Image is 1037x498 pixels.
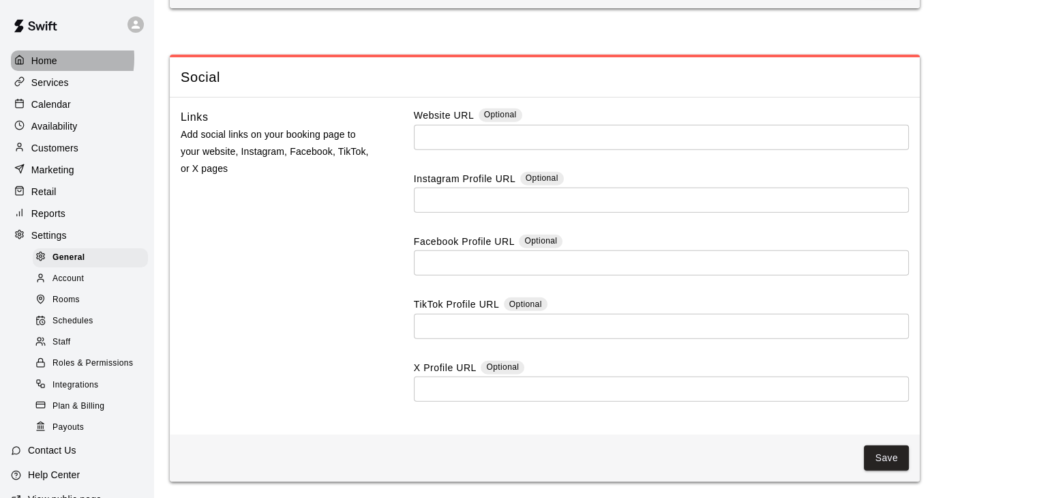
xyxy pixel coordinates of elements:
div: Integrations [33,376,148,395]
a: Staff [33,332,153,353]
label: Website URL [414,108,474,124]
span: Optional [526,173,558,183]
a: Calendar [11,94,142,115]
span: Optional [509,299,542,309]
span: Social [181,68,909,87]
div: General [33,248,148,267]
a: Settings [11,225,142,246]
p: Reports [31,207,65,220]
div: Payouts [33,418,148,437]
div: Roles & Permissions [33,354,148,373]
span: Optional [524,236,557,246]
p: Customers [31,141,78,155]
p: Help Center [28,468,80,482]
p: Contact Us [28,443,76,457]
div: Account [33,269,148,289]
a: General [33,247,153,268]
p: Home [31,54,57,68]
a: Plan & Billing [33,396,153,417]
p: Marketing [31,163,74,177]
span: Payouts [52,421,84,435]
a: Integrations [33,375,153,396]
p: Availability [31,119,78,133]
span: Account [52,272,84,286]
p: Services [31,76,69,89]
div: Staff [33,333,148,352]
span: Staff [52,336,70,349]
a: Customers [11,138,142,158]
a: Account [33,268,153,289]
a: Availability [11,116,142,136]
div: Rooms [33,291,148,310]
button: Save [864,445,909,471]
p: Calendar [31,98,71,111]
a: Reports [11,203,142,224]
span: Optional [486,362,519,372]
span: Plan & Billing [52,400,104,413]
span: Rooms [52,293,80,307]
span: Schedules [52,314,93,328]
p: Add social links on your booking page to your website, Instagram, Facebook, TikTok, or X pages [181,126,370,178]
a: Schedules [33,311,153,332]
p: Settings [31,229,67,242]
p: Retail [31,185,57,199]
a: Retail [11,181,142,202]
label: Facebook Profile URL [414,235,515,250]
a: Home [11,50,142,71]
span: Roles & Permissions [52,357,133,370]
span: General [52,251,85,265]
h6: Links [181,108,209,126]
a: Rooms [33,290,153,311]
span: Integrations [52,379,99,392]
div: Schedules [33,312,148,331]
a: Marketing [11,160,142,180]
label: TikTok Profile URL [414,297,499,313]
a: Roles & Permissions [33,353,153,375]
a: Services [11,72,142,93]
a: Payouts [33,417,153,438]
label: X Profile URL [414,361,477,377]
label: Instagram Profile URL [414,172,515,188]
span: Optional [484,110,517,119]
div: Plan & Billing [33,397,148,416]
